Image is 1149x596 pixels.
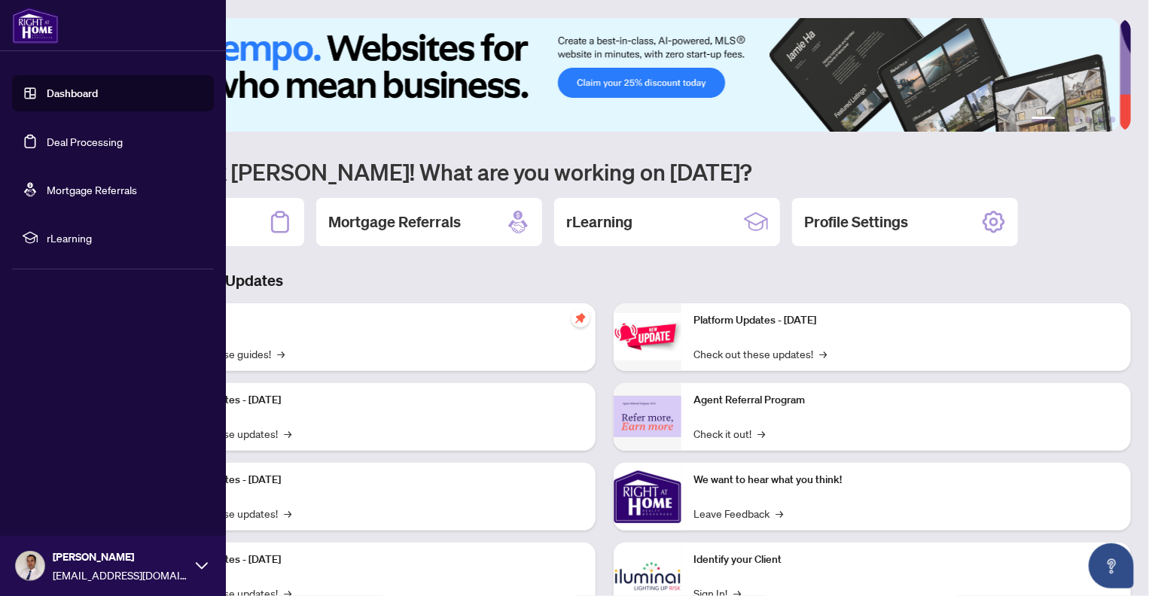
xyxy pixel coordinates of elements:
[614,463,681,531] img: We want to hear what you think!
[47,183,137,196] a: Mortgage Referrals
[693,505,783,521] a: Leave Feedback→
[819,345,827,362] span: →
[53,549,188,565] span: [PERSON_NAME]
[693,392,1119,409] p: Agent Referral Program
[53,567,188,583] span: [EMAIL_ADDRESS][DOMAIN_NAME]
[1074,117,1080,123] button: 3
[328,211,461,233] h2: Mortgage Referrals
[284,505,291,521] span: →
[1062,117,1068,123] button: 2
[16,552,44,580] img: Profile Icon
[47,87,98,100] a: Dashboard
[1098,117,1104,123] button: 5
[693,425,765,442] a: Check it out!→
[693,472,1119,488] p: We want to hear what you think!
[614,313,681,360] img: Platform Updates - June 23, 2025
[693,312,1119,329] p: Platform Updates - [DATE]
[47,135,123,148] a: Deal Processing
[284,425,291,442] span: →
[566,211,632,233] h2: rLearning
[158,392,584,409] p: Platform Updates - [DATE]
[776,505,783,521] span: →
[1086,117,1092,123] button: 4
[78,18,1120,132] img: Slide 0
[78,270,1131,291] h3: Brokerage & Industry Updates
[47,230,203,246] span: rLearning
[693,552,1119,568] p: Identify your Client
[804,211,908,233] h2: Profile Settings
[571,309,590,327] span: pushpin
[12,8,59,44] img: logo
[1032,117,1056,123] button: 1
[757,425,765,442] span: →
[158,552,584,568] p: Platform Updates - [DATE]
[277,345,285,362] span: →
[693,345,827,362] a: Check out these updates!→
[158,472,584,488] p: Platform Updates - [DATE]
[1110,117,1116,123] button: 6
[614,396,681,437] img: Agent Referral Program
[158,312,584,329] p: Self-Help
[78,157,1131,186] h1: Welcome back [PERSON_NAME]! What are you working on [DATE]?
[1089,543,1134,588] button: Open asap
